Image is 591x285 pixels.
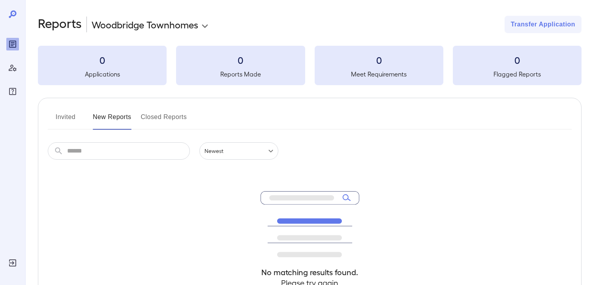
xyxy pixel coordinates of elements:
[261,267,359,278] h4: No matching results found.
[315,54,443,66] h3: 0
[176,69,305,79] h5: Reports Made
[38,16,82,33] h2: Reports
[92,18,198,31] p: Woodbridge Townhomes
[38,46,582,85] summary: 0Applications0Reports Made0Meet Requirements0Flagged Reports
[93,111,131,130] button: New Reports
[141,111,187,130] button: Closed Reports
[38,54,167,66] h3: 0
[6,85,19,98] div: FAQ
[315,69,443,79] h5: Meet Requirements
[38,69,167,79] h5: Applications
[505,16,582,33] button: Transfer Application
[48,111,83,130] button: Invited
[176,54,305,66] h3: 0
[453,54,582,66] h3: 0
[199,142,278,160] div: Newest
[6,257,19,269] div: Log Out
[6,61,19,74] div: Manage Users
[6,38,19,50] div: Reports
[453,69,582,79] h5: Flagged Reports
